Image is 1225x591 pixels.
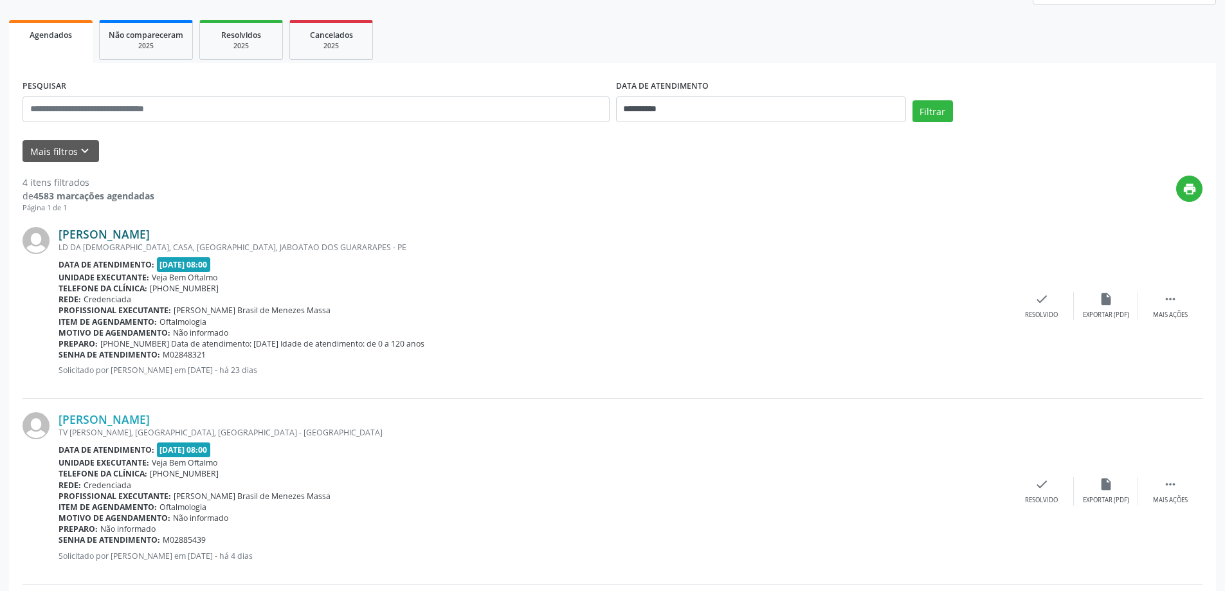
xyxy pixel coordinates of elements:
div: 2025 [209,41,273,51]
i: check [1035,477,1049,491]
i: insert_drive_file [1099,292,1113,306]
span: Oftalmologia [159,316,206,327]
span: [DATE] 08:00 [157,257,211,272]
div: Resolvido [1025,311,1058,320]
b: Rede: [59,480,81,491]
label: PESQUISAR [23,77,66,96]
b: Rede: [59,294,81,305]
span: [PHONE_NUMBER] Data de atendimento: [DATE] Idade de atendimento: de 0 a 120 anos [100,338,424,349]
i: print [1183,182,1197,196]
span: [PHONE_NUMBER] [150,468,219,479]
b: Data de atendimento: [59,259,154,270]
span: [DATE] 08:00 [157,442,211,457]
span: Cancelados [310,30,353,41]
img: img [23,412,50,439]
div: LD DA [DEMOGRAPHIC_DATA], CASA, [GEOGRAPHIC_DATA], JABOATAO DOS GUARARAPES - PE [59,242,1010,253]
a: [PERSON_NAME] [59,227,150,241]
b: Telefone da clínica: [59,283,147,294]
div: TV [PERSON_NAME], [GEOGRAPHIC_DATA], [GEOGRAPHIC_DATA] - [GEOGRAPHIC_DATA] [59,427,1010,438]
i: check [1035,292,1049,306]
label: DATA DE ATENDIMENTO [616,77,709,96]
b: Preparo: [59,338,98,349]
button: print [1176,176,1202,202]
span: Veja Bem Oftalmo [152,272,217,283]
span: Credenciada [84,294,131,305]
span: [PERSON_NAME] Brasil de Menezes Massa [174,491,331,502]
div: Mais ações [1153,496,1188,505]
span: Não informado [173,513,228,523]
div: Exportar (PDF) [1083,311,1129,320]
b: Motivo de agendamento: [59,513,170,523]
p: Solicitado por [PERSON_NAME] em [DATE] - há 4 dias [59,550,1010,561]
b: Profissional executante: [59,491,171,502]
span: M02848321 [163,349,206,360]
i: insert_drive_file [1099,477,1113,491]
div: Exportar (PDF) [1083,496,1129,505]
b: Preparo: [59,523,98,534]
div: 2025 [299,41,363,51]
span: [PHONE_NUMBER] [150,283,219,294]
img: img [23,227,50,254]
b: Telefone da clínica: [59,468,147,479]
span: [PERSON_NAME] Brasil de Menezes Massa [174,305,331,316]
button: Filtrar [912,100,953,122]
b: Item de agendamento: [59,502,157,513]
span: Não informado [100,523,156,534]
span: Veja Bem Oftalmo [152,457,217,468]
div: Resolvido [1025,496,1058,505]
a: [PERSON_NAME] [59,412,150,426]
b: Data de atendimento: [59,444,154,455]
div: Mais ações [1153,311,1188,320]
div: 2025 [109,41,183,51]
b: Senha de atendimento: [59,349,160,360]
span: Resolvidos [221,30,261,41]
b: Item de agendamento: [59,316,157,327]
b: Senha de atendimento: [59,534,160,545]
span: Credenciada [84,480,131,491]
b: Unidade executante: [59,272,149,283]
i:  [1163,292,1177,306]
strong: 4583 marcações agendadas [33,190,154,202]
b: Unidade executante: [59,457,149,468]
span: M02885439 [163,534,206,545]
span: Não informado [173,327,228,338]
i: keyboard_arrow_down [78,144,92,158]
div: de [23,189,154,203]
i:  [1163,477,1177,491]
p: Solicitado por [PERSON_NAME] em [DATE] - há 23 dias [59,365,1010,376]
div: Página 1 de 1 [23,203,154,214]
span: Agendados [30,30,72,41]
button: Mais filtroskeyboard_arrow_down [23,140,99,163]
span: Oftalmologia [159,502,206,513]
span: Não compareceram [109,30,183,41]
b: Motivo de agendamento: [59,327,170,338]
div: 4 itens filtrados [23,176,154,189]
b: Profissional executante: [59,305,171,316]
